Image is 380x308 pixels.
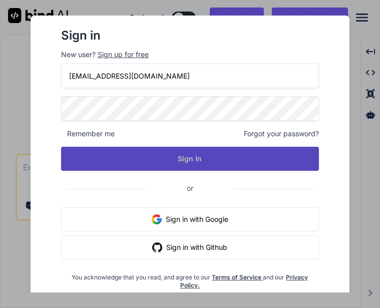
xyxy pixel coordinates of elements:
[61,64,319,88] input: Login or Email
[61,235,319,259] button: Sign in with Github
[98,50,149,60] div: Sign up for free
[147,176,233,200] span: or
[212,273,263,281] a: Terms of Service
[152,214,162,224] img: google
[61,50,319,64] p: New user?
[72,267,308,289] div: You acknowledge that you read, and agree to our and our
[152,242,162,252] img: github
[61,28,319,44] h2: Sign in
[244,129,319,139] span: Forgot your password?
[61,207,319,231] button: Sign in with Google
[61,129,115,139] span: Remember me
[61,147,319,171] button: Sign In
[180,273,308,289] a: Privacy Policy.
